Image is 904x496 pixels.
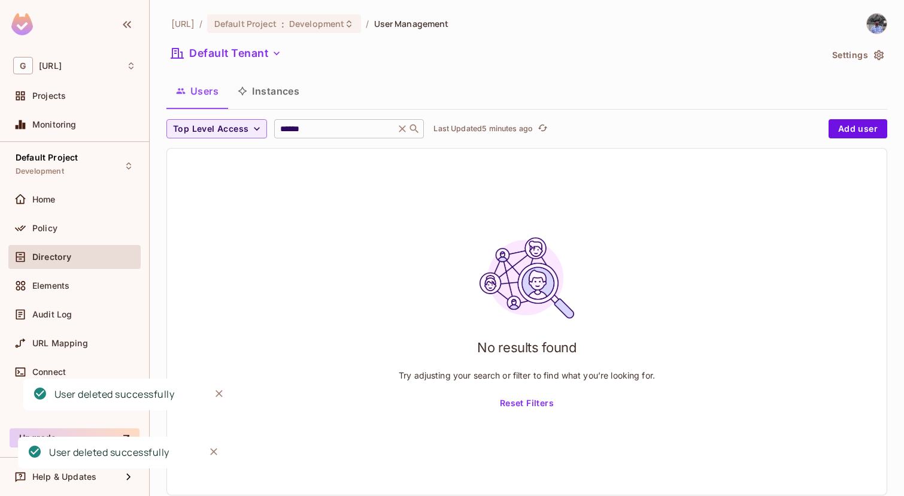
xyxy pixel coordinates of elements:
button: Close [205,443,223,461]
button: Add user [829,119,887,138]
span: refresh [538,123,548,135]
span: User Management [374,18,449,29]
span: Top Level Access [173,122,248,137]
span: the active workspace [171,18,195,29]
button: Top Level Access [166,119,267,138]
span: Audit Log [32,310,72,319]
button: Users [166,76,228,106]
h1: No results found [477,338,577,356]
button: Default Tenant [166,44,286,63]
span: Monitoring [32,120,77,129]
p: Try adjusting your search or filter to find what you’re looking for. [399,370,655,381]
span: Connect [32,367,66,377]
button: Instances [228,76,309,106]
p: Last Updated 5 minutes ago [433,124,533,134]
span: Directory [32,252,71,262]
img: SReyMgAAAABJRU5ErkJggg== [11,13,33,35]
span: Development [289,18,344,29]
button: refresh [535,122,550,136]
div: User deleted successfully [49,445,169,460]
span: Projects [32,91,66,101]
span: Policy [32,223,57,233]
span: Default Project [214,18,277,29]
img: Mithies [867,14,887,34]
span: : [281,19,285,29]
span: Default Project [16,153,78,162]
span: Home [32,195,56,204]
button: Reset Filters [495,394,559,413]
span: Elements [32,281,69,291]
span: Workspace: genworx.ai [39,61,62,71]
span: Development [16,167,64,176]
li: / [199,18,202,29]
button: Settings [827,46,887,65]
li: / [366,18,369,29]
span: URL Mapping [32,338,88,348]
span: Click to refresh data [533,122,550,136]
span: G [13,57,33,74]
